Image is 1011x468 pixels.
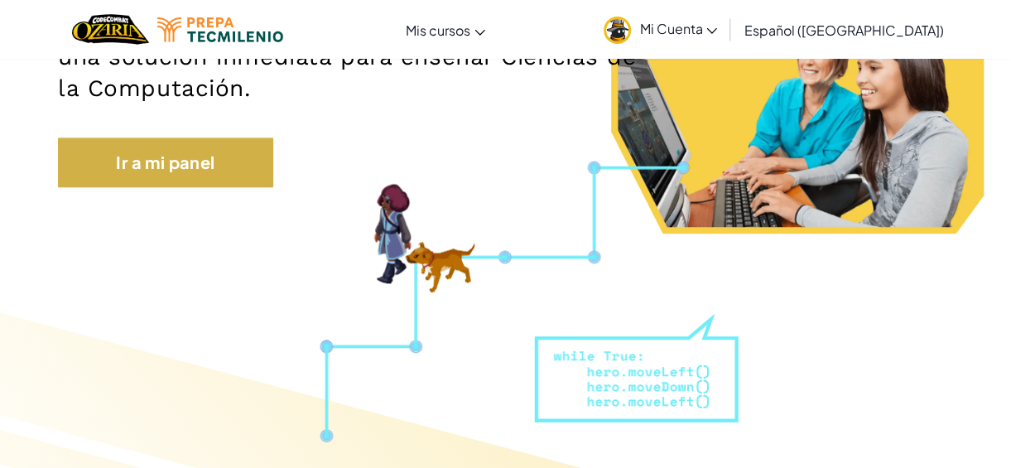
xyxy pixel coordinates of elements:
[604,17,631,44] img: avatar
[397,7,493,52] a: Mis cursos
[744,22,943,39] span: Español ([GEOGRAPHIC_DATA])
[595,3,725,55] a: Mi Cuenta
[72,12,149,46] a: Ozaria by CodeCombat logo
[72,12,149,46] img: Home
[157,17,283,42] img: Tecmilenio logo
[58,138,273,187] a: Ir a mi panel
[406,22,470,39] span: Mis cursos
[735,7,951,52] a: Español ([GEOGRAPHIC_DATA])
[639,20,717,37] span: Mi Cuenta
